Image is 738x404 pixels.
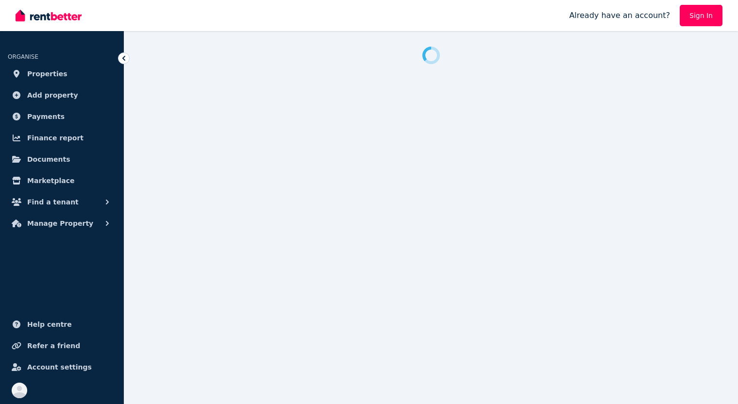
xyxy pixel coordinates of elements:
button: Manage Property [8,214,116,233]
span: Manage Property [27,218,93,229]
a: Finance report [8,128,116,148]
a: Sign In [680,5,722,26]
span: Add property [27,89,78,101]
a: Payments [8,107,116,126]
span: Documents [27,153,70,165]
a: Refer a friend [8,336,116,355]
a: Add property [8,85,116,105]
button: Find a tenant [8,192,116,212]
span: Finance report [27,132,84,144]
span: ORGANISE [8,53,38,60]
a: Account settings [8,357,116,377]
span: Already have an account? [569,10,670,21]
span: Properties [27,68,67,80]
a: Marketplace [8,171,116,190]
span: Account settings [27,361,92,373]
span: Find a tenant [27,196,79,208]
img: RentBetter [16,8,82,23]
span: Marketplace [27,175,74,186]
span: Refer a friend [27,340,80,352]
a: Properties [8,64,116,84]
a: Documents [8,150,116,169]
span: Payments [27,111,65,122]
span: Help centre [27,319,72,330]
a: Help centre [8,315,116,334]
